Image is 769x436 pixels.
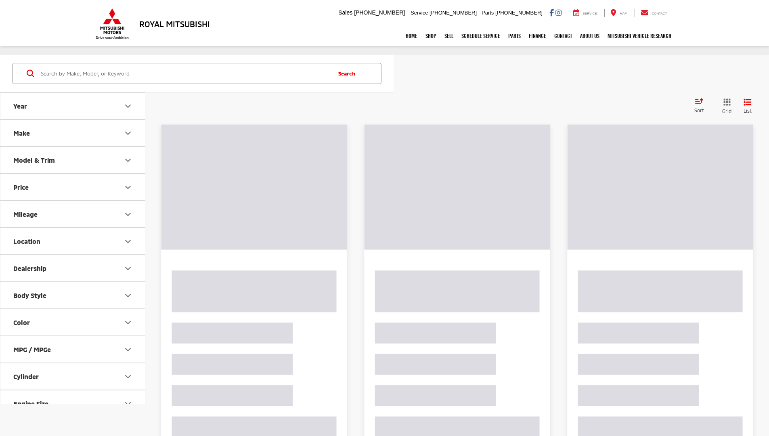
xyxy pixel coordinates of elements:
button: List View [738,98,758,115]
div: Engine Size [123,399,133,409]
div: Dealership [123,264,133,273]
span: Parts [482,10,494,16]
div: Body Style [123,291,133,300]
a: Service [567,9,603,17]
a: Home [402,26,421,46]
a: About Us [576,26,603,46]
span: Sales [338,9,352,16]
div: Location [13,237,40,245]
button: DealershipDealership [0,255,146,281]
button: Model & TrimModel & Trim [0,147,146,173]
button: Grid View [713,98,738,115]
button: MPG / MPGeMPG / MPGe [0,336,146,363]
div: Model & Trim [123,155,133,165]
span: Service [583,12,597,15]
div: Dealership [13,264,46,272]
a: Mitsubishi Vehicle Research [603,26,675,46]
a: Schedule Service: Opens in a new tab [457,26,504,46]
div: Price [123,182,133,192]
div: Color [13,319,30,326]
a: Contact [635,9,673,17]
div: Mileage [123,210,133,219]
button: YearYear [0,93,146,119]
span: Grid [722,108,731,115]
span: [PHONE_NUMBER] [354,9,405,16]
button: ColorColor [0,309,146,335]
span: Contact [652,12,667,15]
div: Price [13,183,29,191]
img: Mitsubishi [94,8,130,40]
div: Make [123,128,133,138]
div: Make [13,129,30,137]
div: Body Style [13,291,46,299]
span: List [744,107,752,114]
div: MPG / MPGe [13,346,51,353]
a: Sell [440,26,457,46]
div: Year [13,102,27,110]
span: Map [620,12,627,15]
span: [PHONE_NUMBER] [430,10,477,16]
a: Instagram: Click to visit our Instagram page [555,9,562,16]
button: CylinderCylinder [0,363,146,390]
div: Mileage [13,210,38,218]
input: Search by Make, Model, or Keyword [40,64,331,83]
button: MileageMileage [0,201,146,227]
div: Cylinder [123,372,133,381]
div: Color [123,318,133,327]
div: MPG / MPGe [123,345,133,354]
div: Engine Size [13,400,48,407]
a: Contact [550,26,576,46]
a: Parts: Opens in a new tab [504,26,525,46]
div: Year [123,101,133,111]
button: Select sort value [690,98,713,114]
div: Model & Trim [13,156,55,164]
span: Service [411,10,428,16]
a: Shop [421,26,440,46]
button: Search [331,63,367,84]
span: Sort [694,107,704,113]
button: MakeMake [0,120,146,146]
button: LocationLocation [0,228,146,254]
span: [PHONE_NUMBER] [495,10,543,16]
button: PricePrice [0,174,146,200]
a: Facebook: Click to visit our Facebook page [549,9,554,16]
div: Location [123,237,133,246]
div: Cylinder [13,373,39,380]
button: Engine SizeEngine Size [0,390,146,417]
button: Body StyleBody Style [0,282,146,308]
h3: Royal Mitsubishi [139,19,210,28]
a: Finance [525,26,550,46]
a: Map [604,9,633,17]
